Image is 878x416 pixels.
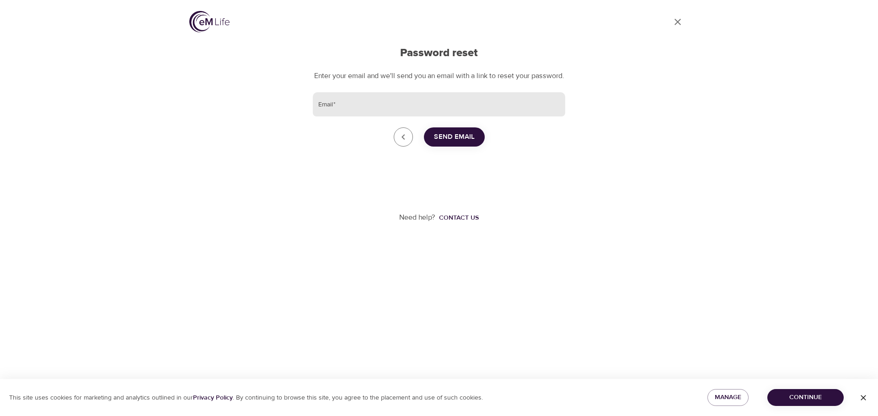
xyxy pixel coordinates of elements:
[193,394,233,402] a: Privacy Policy
[399,212,435,223] p: Need help?
[394,127,413,147] a: close
[715,392,741,403] span: Manage
[767,389,844,406] button: Continue
[424,127,485,147] button: Send Email
[434,131,475,143] span: Send Email
[667,11,689,33] a: close
[775,392,836,403] span: Continue
[439,213,479,222] div: Contact us
[313,71,565,81] p: Enter your email and we'll send you an email with a link to reset your password.
[707,389,749,406] button: Manage
[313,47,565,60] h2: Password reset
[435,213,479,222] a: Contact us
[189,11,230,32] img: logo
